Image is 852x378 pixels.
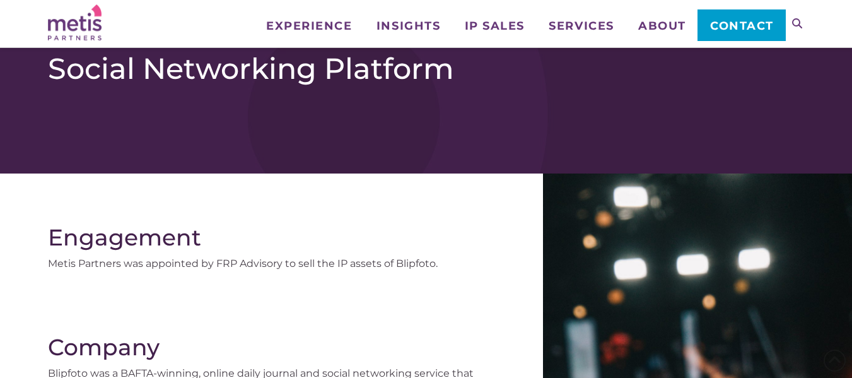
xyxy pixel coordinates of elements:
span: Insights [376,20,440,32]
img: Metis Partners [48,4,102,40]
span: Back to Top [824,350,846,372]
p: Metis Partners was appointed by FRP Advisory to sell the IP assets of Blipfoto. [48,257,493,270]
span: Services [549,20,614,32]
span: IP Sales [465,20,525,32]
h2: Company [48,334,493,360]
span: Contact [710,20,774,32]
a: Contact [697,9,785,41]
span: About [638,20,686,32]
span: Experience [266,20,352,32]
h1: Social Networking Platform [48,51,805,86]
h2: Engagement [48,224,493,251]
